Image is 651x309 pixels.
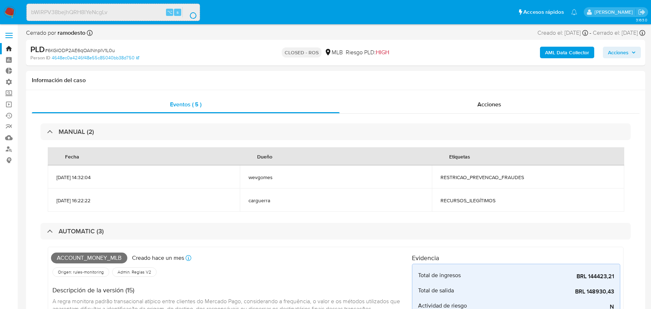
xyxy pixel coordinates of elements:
div: AUTOMATIC (3) [41,223,631,240]
input: Buscar usuario o caso... [27,8,200,17]
button: AML Data Collector [540,47,594,58]
span: [DATE] 16:22:22 [56,197,231,204]
b: Person ID [30,55,50,61]
p: juan.calo@mercadolibre.com [595,9,635,16]
span: RESTRICAO_PREVENCAO_FRAUDES [441,174,615,181]
span: Admin. Reglas V2 [117,269,152,275]
div: Creado el: [DATE] [537,29,588,37]
div: Etiquetas [441,148,479,165]
div: Cerrado el: [DATE] [593,29,645,37]
h3: AUTOMATIC (3) [59,227,104,235]
span: Accesos rápidos [523,8,564,16]
span: Riesgo PLD: [346,48,389,56]
span: wevgomes [248,174,423,181]
a: Salir [638,8,646,16]
button: Acciones [603,47,641,58]
div: Dueño [248,148,281,165]
span: Origen: rules-monitoring [57,269,105,275]
h1: Información del caso [32,77,639,84]
span: HIGH [376,48,389,56]
h3: MANUAL (2) [59,128,94,136]
span: Account_money_mlb [51,253,127,263]
span: # 6KGIODP2AE6qOAlNnpIV1L0u [45,47,115,54]
a: 4648ec0a4246f48e55c85040bb38d750 [52,55,139,61]
p: CLOSED - ROS [282,47,322,58]
span: [DATE] 14:32:04 [56,174,231,181]
div: MANUAL (2) [41,123,631,140]
span: Eventos ( 5 ) [170,100,201,109]
button: search-icon [182,7,197,17]
p: Creado hace un mes [132,254,184,262]
span: - [590,29,591,37]
span: Acciones [477,100,501,109]
span: ⌥ [167,9,173,16]
span: RECURSOS_ILEGÍTIMOS [441,197,615,204]
b: AML Data Collector [545,47,589,58]
h4: Descripción de la versión (15) [52,286,406,294]
b: PLD [30,43,45,55]
b: ramodesto [56,29,85,37]
a: Notificaciones [571,9,577,15]
div: MLB [324,48,343,56]
span: Acciones [608,47,629,58]
div: Fecha [56,148,88,165]
span: Cerrado por [26,29,85,37]
span: carguerra [248,197,423,204]
span: s [176,9,179,16]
